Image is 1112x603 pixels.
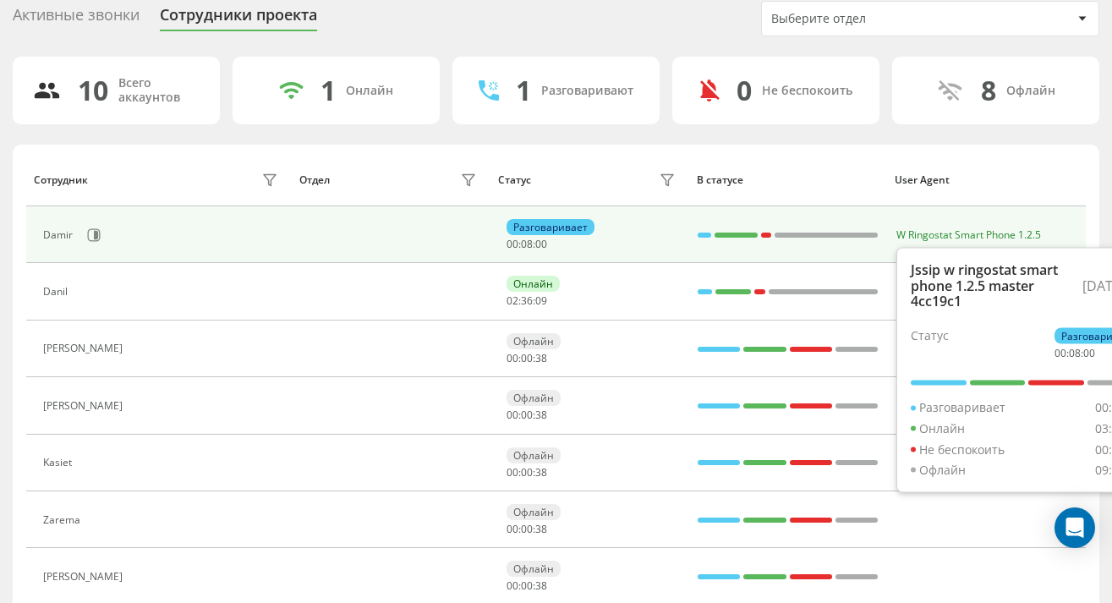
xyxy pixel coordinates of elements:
[535,293,547,308] span: 09
[521,237,533,251] span: 08
[507,351,518,365] span: 00
[507,465,518,480] span: 00
[43,343,127,354] div: [PERSON_NAME]
[762,84,852,98] div: Не беспокоить
[1069,346,1081,360] span: 08
[911,441,1005,458] div: Не беспокоить
[507,333,561,349] div: Офлайн
[911,400,1005,416] div: Разговаривает
[911,262,1076,310] div: Jssip w ringostat smart phone 1.2.5 master 4cc19c1
[43,229,77,241] div: Damir
[896,227,1041,242] span: W Ringostat Smart Phone 1.2.5
[535,522,547,536] span: 38
[521,465,533,480] span: 00
[535,237,547,251] span: 00
[521,351,533,365] span: 00
[498,174,531,186] div: Статус
[535,408,547,422] span: 38
[521,522,533,536] span: 00
[981,74,996,107] div: 8
[535,465,547,480] span: 38
[1054,507,1095,548] div: Open Intercom Messenger
[1083,346,1095,360] span: 00
[43,571,127,583] div: [PERSON_NAME]
[43,514,85,526] div: Zarema
[507,295,547,307] div: : :
[78,74,108,107] div: 10
[507,580,547,592] div: : :
[535,351,547,365] span: 38
[507,276,560,292] div: Онлайн
[299,174,330,186] div: Отдел
[535,578,547,593] span: 38
[507,467,547,479] div: : :
[507,353,547,365] div: : :
[507,447,561,463] div: Офлайн
[34,174,88,186] div: Сотрудник
[521,408,533,422] span: 00
[1054,346,1066,360] span: 00
[737,74,752,107] div: 0
[160,6,317,32] div: Сотрудники проекта
[516,74,531,107] div: 1
[911,463,966,479] div: Офлайн
[521,578,533,593] span: 00
[507,409,547,421] div: : :
[507,504,561,520] div: Офлайн
[507,524,547,535] div: : :
[43,286,72,298] div: Danil
[43,457,76,469] div: Kasiet
[507,237,518,251] span: 00
[507,408,518,422] span: 00
[507,390,561,406] div: Офлайн
[507,293,518,308] span: 02
[911,328,949,359] div: Статус
[320,74,336,107] div: 1
[43,400,127,412] div: [PERSON_NAME]
[346,84,393,98] div: Онлайн
[697,174,879,186] div: В статусе
[118,76,200,105] div: Всего аккаунтов
[507,561,561,577] div: Офлайн
[507,578,518,593] span: 00
[771,12,973,26] div: Выберите отдел
[1006,84,1055,98] div: Офлайн
[507,219,594,235] div: Разговаривает
[13,6,140,32] div: Активные звонки
[895,174,1077,186] div: User Agent
[541,84,633,98] div: Разговаривают
[507,238,547,250] div: : :
[521,293,533,308] span: 36
[507,522,518,536] span: 00
[911,421,965,437] div: Онлайн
